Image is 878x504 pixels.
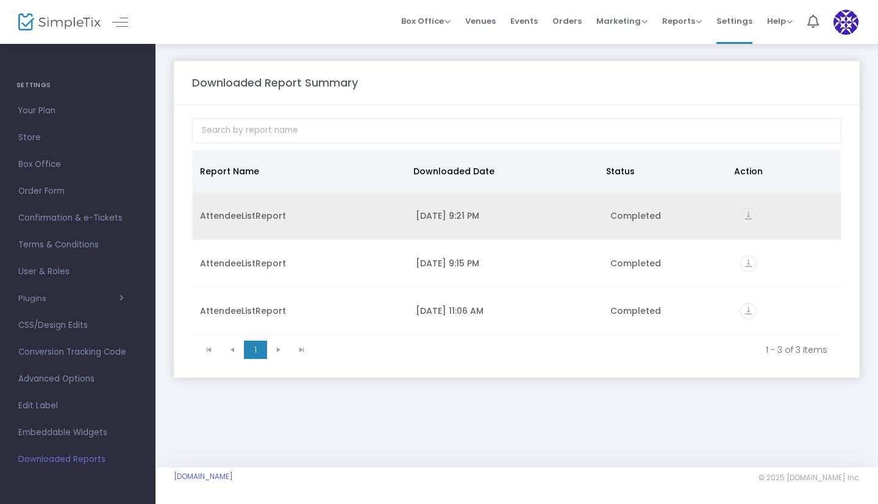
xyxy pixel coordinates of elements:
[18,318,137,333] span: CSS/Design Edits
[18,398,137,414] span: Edit Label
[610,305,726,317] div: Completed
[192,118,841,143] input: Search by report name
[193,150,841,335] div: Data table
[740,303,833,319] div: https://go.SimpleTix.com/3mwe2
[727,150,833,193] th: Action
[18,264,137,280] span: User & Roles
[596,15,648,27] span: Marketing
[18,344,137,360] span: Conversion Tracking Code
[18,130,137,146] span: Store
[510,5,538,37] span: Events
[18,103,137,119] span: Your Plan
[18,210,137,226] span: Confirmation & e-Tickets
[740,208,833,224] div: https://go.SimpleTix.com/4ad54
[740,255,757,272] i: vertical_align_bottom
[322,344,827,356] kendo-pager-info: 1 - 3 of 3 items
[18,452,137,467] span: Downloaded Reports
[406,150,598,193] th: Downloaded Date
[200,210,401,222] div: AttendeeListReport
[200,305,401,317] div: AttendeeListReport
[416,305,596,317] div: 6/20/2025 11:06 AM
[610,257,726,269] div: Completed
[401,15,451,27] span: Box Office
[740,211,757,224] a: vertical_align_bottom
[716,5,752,37] span: Settings
[18,371,137,387] span: Advanced Options
[416,210,596,222] div: 8/19/2025 9:21 PM
[599,150,727,193] th: Status
[662,15,702,27] span: Reports
[552,5,582,37] span: Orders
[767,15,793,27] span: Help
[18,183,137,199] span: Order Form
[193,150,406,193] th: Report Name
[740,208,757,224] i: vertical_align_bottom
[18,294,124,303] button: Plugins
[18,157,137,172] span: Box Office
[200,257,401,269] div: AttendeeListReport
[740,255,833,272] div: https://go.SimpleTix.com/ajcis
[174,472,233,481] a: [DOMAIN_NAME]
[244,341,267,359] span: Page 1
[758,473,860,483] span: © 2025 [DOMAIN_NAME] Inc.
[740,303,757,319] i: vertical_align_bottom
[740,259,757,271] a: vertical_align_bottom
[16,73,139,98] h4: SETTINGS
[610,210,726,222] div: Completed
[740,307,757,319] a: vertical_align_bottom
[18,425,137,441] span: Embeddable Widgets
[192,74,358,91] m-panel-title: Downloaded Report Summary
[18,237,137,253] span: Terms & Conditions
[465,5,496,37] span: Venues
[416,257,596,269] div: 8/19/2025 9:15 PM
